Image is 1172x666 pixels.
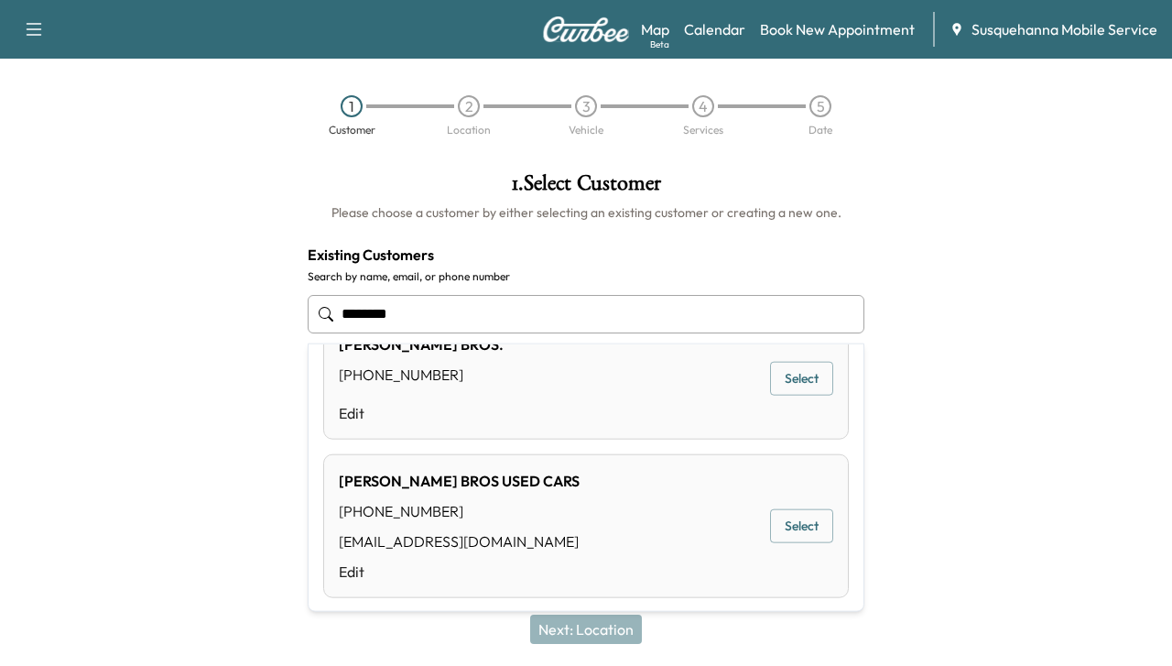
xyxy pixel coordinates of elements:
a: Edit [339,402,504,424]
div: 5 [809,95,831,117]
div: Location [447,125,491,136]
a: Book New Appointment [760,18,915,40]
a: MapBeta [641,18,669,40]
h1: 1 . Select Customer [308,172,864,203]
a: Edit [339,561,580,583]
div: 4 [692,95,714,117]
div: Beta [650,38,669,51]
div: [EMAIL_ADDRESS][DOMAIN_NAME] [339,530,580,552]
label: Search by name, email, or phone number [308,269,864,284]
button: Select [770,509,833,543]
span: Susquehanna Mobile Service [971,18,1157,40]
div: 1 [341,95,363,117]
div: Customer [329,125,375,136]
div: Date [808,125,832,136]
div: [PERSON_NAME] BROS USED CARS [339,470,580,492]
div: [PHONE_NUMBER] [339,500,580,522]
h4: Existing Customers [308,244,864,266]
a: Calendar [684,18,745,40]
h6: Please choose a customer by either selecting an existing customer or creating a new one. [308,203,864,222]
button: Select [770,362,833,396]
div: Services [683,125,723,136]
img: Curbee Logo [542,16,630,42]
div: 2 [458,95,480,117]
div: [PERSON_NAME] BROS. [339,333,504,355]
div: Vehicle [569,125,603,136]
div: 3 [575,95,597,117]
div: [PHONE_NUMBER] [339,364,504,386]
